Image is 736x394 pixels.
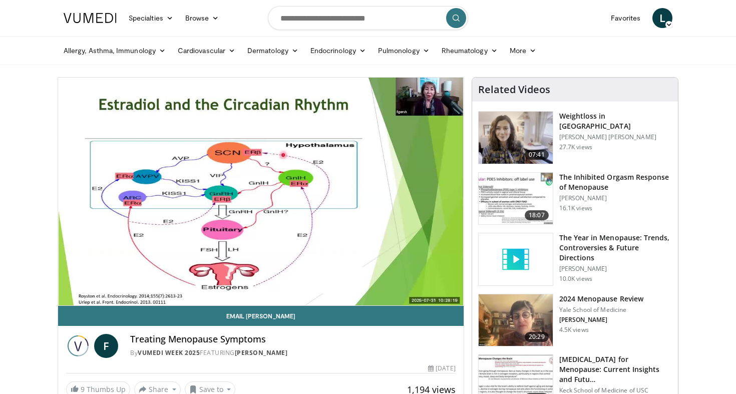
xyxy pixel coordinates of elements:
[559,265,672,273] p: [PERSON_NAME]
[605,8,646,28] a: Favorites
[130,334,456,345] h4: Treating Menopause Symptoms
[559,133,672,141] p: [PERSON_NAME] [PERSON_NAME]
[172,41,241,61] a: Cardiovascular
[436,41,504,61] a: Rheumatology
[559,172,672,192] h3: The Inhibited Orgasm Response of Menopause
[559,294,643,304] h3: 2024 Menopause Review
[559,326,589,334] p: 4.5K views
[58,306,464,326] a: Email [PERSON_NAME]
[478,233,672,286] a: The Year in Menopause: Trends, Controversies & Future Directions [PERSON_NAME] 10.0K views
[559,306,643,314] p: Yale School of Medicine
[559,316,643,324] p: [PERSON_NAME]
[138,348,200,357] a: Vumedi Week 2025
[179,8,225,28] a: Browse
[268,6,468,30] input: Search topics, interventions
[559,204,592,212] p: 16.1K views
[58,41,172,61] a: Allergy, Asthma, Immunology
[525,150,549,160] span: 07:41
[479,233,553,285] img: video_placeholder_short.svg
[130,348,456,357] div: By FEATURING
[559,275,592,283] p: 10.0K views
[304,41,372,61] a: Endocrinology
[428,364,455,373] div: [DATE]
[652,8,672,28] a: L
[479,112,553,164] img: 9983fed1-7565-45be-8934-aef1103ce6e2.150x105_q85_crop-smart_upscale.jpg
[525,210,549,220] span: 18:07
[479,173,553,225] img: 283c0f17-5e2d-42ba-a87c-168d447cdba4.150x105_q85_crop-smart_upscale.jpg
[559,111,672,131] h3: Weightloss in [GEOGRAPHIC_DATA]
[559,143,592,151] p: 27.7K views
[478,294,672,347] a: 20:29 2024 Menopause Review Yale School of Medicine [PERSON_NAME] 4.5K views
[478,84,550,96] h4: Related Videos
[81,384,85,394] span: 9
[66,334,90,358] img: Vumedi Week 2025
[372,41,436,61] a: Pulmonology
[525,332,549,342] span: 20:29
[478,111,672,164] a: 07:41 Weightloss in [GEOGRAPHIC_DATA] [PERSON_NAME] [PERSON_NAME] 27.7K views
[94,334,118,358] a: F
[64,13,117,23] img: VuMedi Logo
[559,194,672,202] p: [PERSON_NAME]
[123,8,179,28] a: Specialties
[235,348,288,357] a: [PERSON_NAME]
[559,233,672,263] h3: The Year in Menopause: Trends, Controversies & Future Directions
[559,354,672,384] h3: [MEDICAL_DATA] for Menopause: Current Insights and Futu…
[58,78,464,306] video-js: Video Player
[478,172,672,225] a: 18:07 The Inhibited Orgasm Response of Menopause [PERSON_NAME] 16.1K views
[504,41,542,61] a: More
[479,294,553,346] img: 692f135d-47bd-4f7e-b54d-786d036e68d3.150x105_q85_crop-smart_upscale.jpg
[241,41,304,61] a: Dermatology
